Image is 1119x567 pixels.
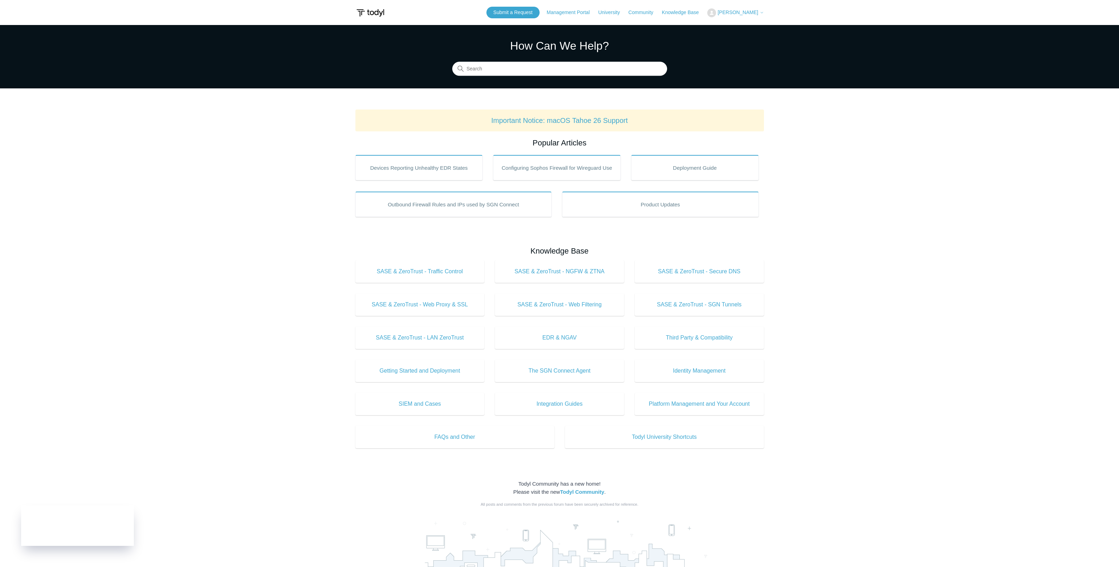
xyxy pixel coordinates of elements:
a: SASE & ZeroTrust - SGN Tunnels [635,293,764,316]
button: [PERSON_NAME] [707,8,764,17]
div: All posts and comments from the previous forum have been securely archived for reference. [355,501,764,507]
a: Knowledge Base [662,9,706,16]
a: Important Notice: macOS Tahoe 26 Support [491,117,628,124]
span: FAQs and Other [366,433,544,441]
a: SASE & ZeroTrust - NGFW & ZTNA [495,260,624,283]
a: Management Portal [547,9,597,16]
span: Integration Guides [505,400,614,408]
iframe: Todyl Status [21,505,134,546]
h2: Popular Articles [355,137,764,149]
a: SASE & ZeroTrust - Secure DNS [635,260,764,283]
a: Deployment Guide [631,155,759,180]
a: SASE & ZeroTrust - Web Filtering [495,293,624,316]
div: Todyl Community has a new home! Please visit the new . [355,480,764,496]
input: Search [452,62,667,76]
a: The SGN Connect Agent [495,360,624,382]
span: SASE & ZeroTrust - Traffic Control [366,267,474,276]
a: EDR & NGAV [495,326,624,349]
a: Configuring Sophos Firewall for Wireguard Use [493,155,621,180]
a: Integration Guides [495,393,624,415]
img: Todyl Support Center Help Center home page [355,6,385,19]
a: University [598,9,627,16]
span: Todyl University Shortcuts [576,433,753,441]
span: SASE & ZeroTrust - LAN ZeroTrust [366,334,474,342]
span: Platform Management and Your Account [645,400,753,408]
a: Todyl University Shortcuts [565,426,764,448]
a: SASE & ZeroTrust - Traffic Control [355,260,485,283]
span: EDR & NGAV [505,334,614,342]
a: Third Party & Compatibility [635,326,764,349]
span: Third Party & Compatibility [645,334,753,342]
a: SASE & ZeroTrust - Web Proxy & SSL [355,293,485,316]
span: Identity Management [645,367,753,375]
a: Submit a Request [486,7,540,18]
span: SASE & ZeroTrust - Secure DNS [645,267,753,276]
a: Product Updates [562,192,759,217]
a: Getting Started and Deployment [355,360,485,382]
a: Devices Reporting Unhealthy EDR States [355,155,483,180]
span: SASE & ZeroTrust - SGN Tunnels [645,300,753,309]
span: The SGN Connect Agent [505,367,614,375]
span: SASE & ZeroTrust - Web Filtering [505,300,614,309]
a: Outbound Firewall Rules and IPs used by SGN Connect [355,192,552,217]
span: Getting Started and Deployment [366,367,474,375]
a: Community [628,9,660,16]
span: SASE & ZeroTrust - Web Proxy & SSL [366,300,474,309]
h1: How Can We Help? [452,37,667,54]
a: Todyl Community [560,489,604,495]
a: Platform Management and Your Account [635,393,764,415]
h2: Knowledge Base [355,245,764,257]
a: FAQs and Other [355,426,554,448]
a: Identity Management [635,360,764,382]
span: SASE & ZeroTrust - NGFW & ZTNA [505,267,614,276]
a: SIEM and Cases [355,393,485,415]
span: SIEM and Cases [366,400,474,408]
span: [PERSON_NAME] [717,10,758,15]
a: SASE & ZeroTrust - LAN ZeroTrust [355,326,485,349]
